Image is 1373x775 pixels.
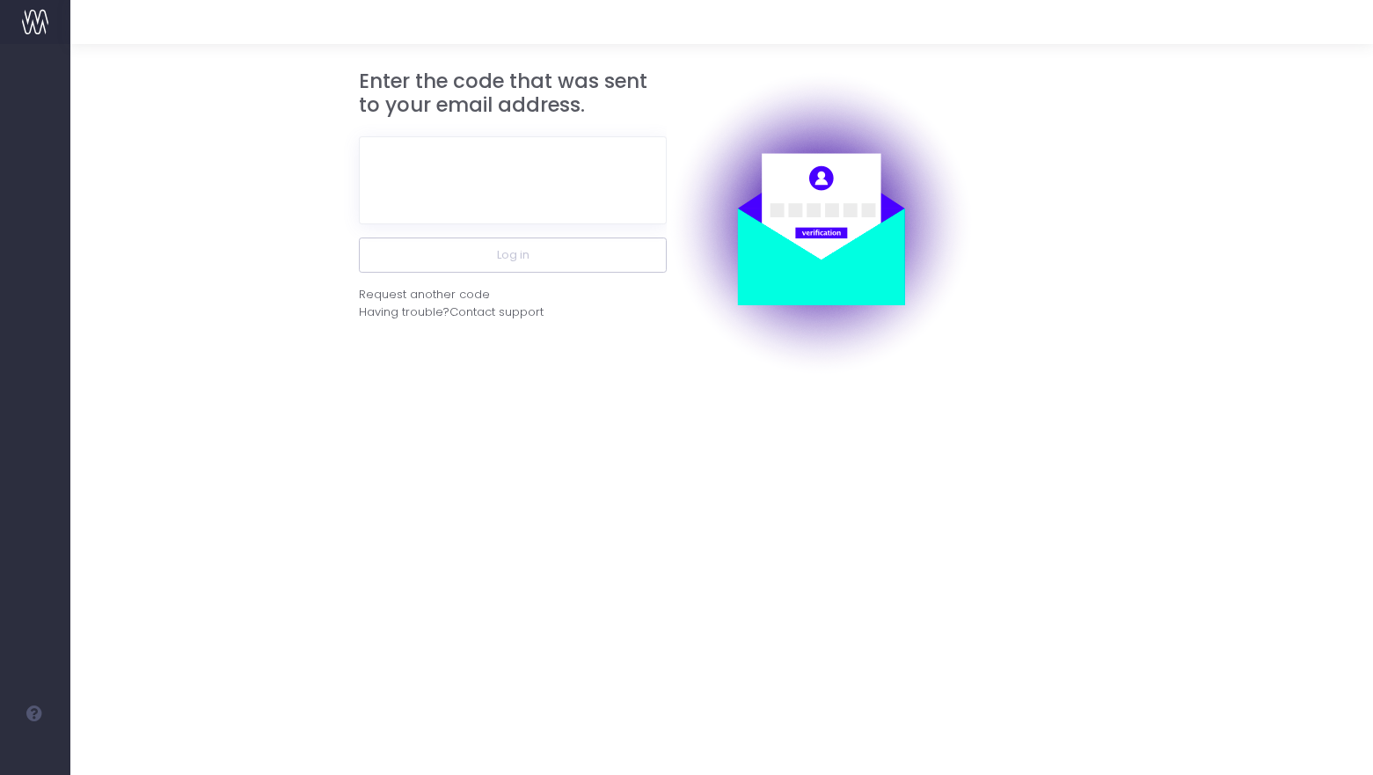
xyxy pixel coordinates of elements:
[449,303,544,321] span: Contact support
[359,238,667,273] button: Log in
[359,286,490,303] div: Request another code
[359,69,667,118] h3: Enter the code that was sent to your email address.
[667,69,975,377] img: auth.png
[359,303,667,321] div: Having trouble?
[22,740,48,766] img: images/default_profile_image.png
